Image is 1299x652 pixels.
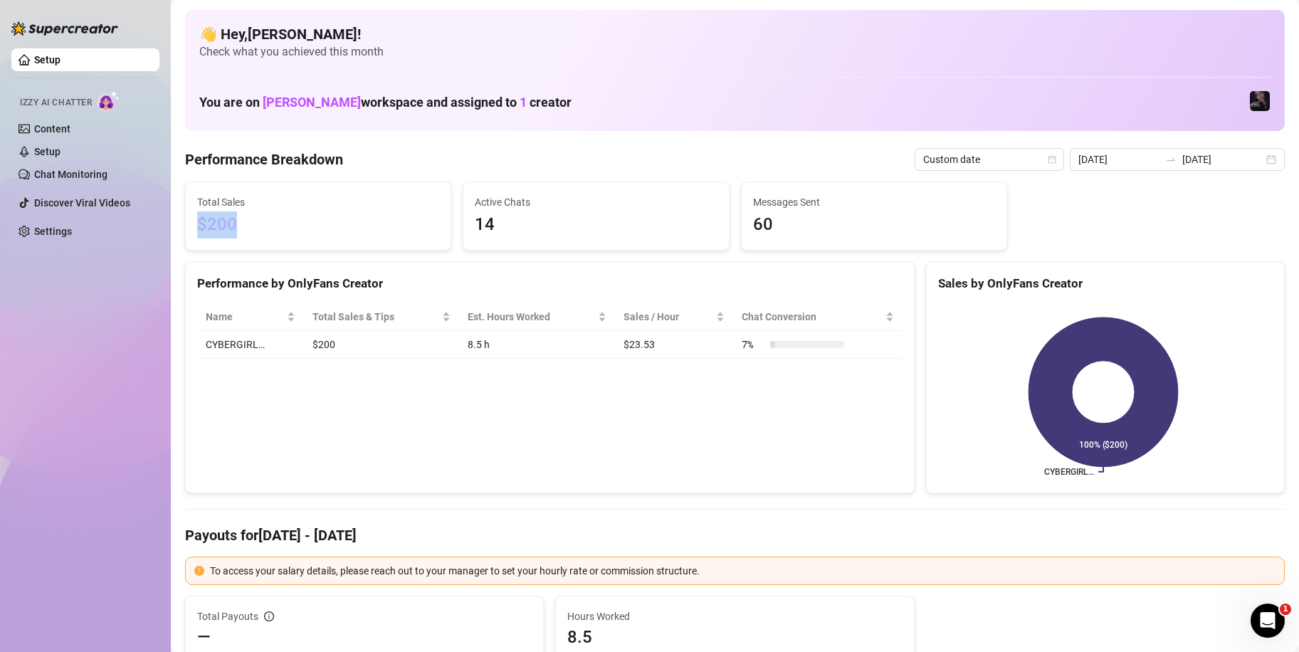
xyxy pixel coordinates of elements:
img: CYBERGIRL [1250,91,1270,111]
span: 1 [520,95,527,110]
div: To access your salary details, please reach out to your manager to set your hourly rate or commis... [210,563,1276,579]
span: to [1165,154,1177,165]
span: Total Payouts [197,609,258,624]
span: swap-right [1165,154,1177,165]
span: 8.5 [567,626,902,648]
span: info-circle [264,611,274,621]
th: Total Sales & Tips [304,303,459,331]
th: Sales / Hour [615,303,733,331]
span: 7 % [742,337,764,352]
a: Settings [34,226,72,237]
span: Total Sales [197,194,439,210]
span: 60 [753,211,995,238]
td: $23.53 [615,331,733,359]
span: Sales / Hour [624,309,713,325]
span: Izzy AI Chatter [20,96,92,110]
span: Custom date [923,149,1056,170]
td: CYBERGIRL… [197,331,304,359]
h4: 👋 Hey, [PERSON_NAME] ! [199,24,1271,44]
a: Discover Viral Videos [34,197,130,209]
a: Setup [34,146,61,157]
td: 8.5 h [459,331,615,359]
span: Check what you achieved this month [199,44,1271,60]
span: calendar [1048,155,1056,164]
div: Performance by OnlyFans Creator [197,274,903,293]
span: Active Chats [475,194,717,210]
span: 14 [475,211,717,238]
span: — [197,626,211,648]
h4: Performance Breakdown [185,149,343,169]
span: exclamation-circle [194,566,204,576]
span: Total Sales & Tips [312,309,439,325]
span: Messages Sent [753,194,995,210]
span: [PERSON_NAME] [263,95,361,110]
img: AI Chatter [98,90,120,111]
input: End date [1182,152,1263,167]
h1: You are on workspace and assigned to creator [199,95,572,110]
th: Name [197,303,304,331]
input: Start date [1078,152,1159,167]
iframe: Intercom live chat [1251,604,1285,638]
span: 1 [1280,604,1291,615]
h4: Payouts for [DATE] - [DATE] [185,525,1285,545]
th: Chat Conversion [733,303,903,331]
img: logo-BBDzfeDw.svg [11,21,118,36]
span: Chat Conversion [742,309,883,325]
span: Name [206,309,284,325]
text: CYBERGIRL… [1044,467,1094,477]
span: Hours Worked [567,609,902,624]
div: Sales by OnlyFans Creator [938,274,1273,293]
span: $200 [197,211,439,238]
a: Content [34,123,70,135]
a: Setup [34,54,61,65]
td: $200 [304,331,459,359]
div: Est. Hours Worked [468,309,595,325]
a: Chat Monitoring [34,169,107,180]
